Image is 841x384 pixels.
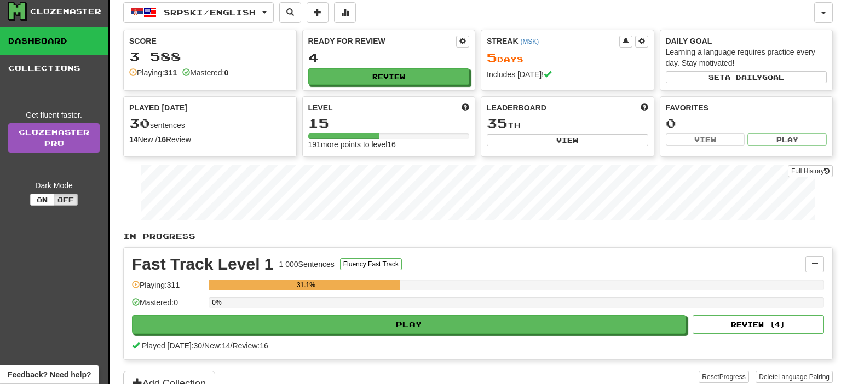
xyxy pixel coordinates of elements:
button: Play [747,133,827,146]
div: Clozemaster [30,6,101,17]
div: Dark Mode [8,180,100,191]
span: 35 [487,115,508,131]
strong: 0 [224,68,228,77]
strong: 311 [164,68,177,77]
button: Play [132,315,686,334]
div: Learning a language requires practice every day. Stay motivated! [666,46,827,68]
span: 5 [487,50,497,65]
button: Search sentences [279,2,301,23]
button: Srpski/English [123,2,274,23]
span: Score more points to level up [462,102,469,113]
div: Mastered: [182,67,228,78]
div: 3 588 [129,50,291,63]
div: Daily Goal [666,36,827,46]
span: Level [308,102,333,113]
div: 0 [666,117,827,130]
button: Review (4) [693,315,824,334]
div: 4 [308,51,470,65]
a: ClozemasterPro [8,123,100,153]
div: Score [129,36,291,46]
span: This week in points, UTC [641,102,648,113]
strong: 14 [129,135,138,144]
div: Playing: [129,67,177,78]
button: Add sentence to collection [307,2,329,23]
div: Day s [487,51,648,65]
span: / [202,341,204,350]
div: 31.1% [212,280,400,290]
span: 30 [129,115,150,131]
div: Streak [487,36,619,46]
div: 15 [308,117,470,130]
span: Leaderboard [487,102,546,113]
span: Review: 16 [232,341,268,350]
button: On [30,194,54,206]
div: Playing: 311 [132,280,203,298]
button: Off [54,194,78,206]
div: th [487,117,648,131]
div: sentences [129,117,291,131]
strong: 16 [157,135,166,144]
span: a daily [725,73,762,81]
button: More stats [334,2,356,23]
button: ResetProgress [699,371,748,383]
div: Favorites [666,102,827,113]
span: Open feedback widget [8,369,91,380]
div: Ready for Review [308,36,457,46]
div: Fast Track Level 1 [132,256,274,272]
a: (MSK) [520,38,539,45]
div: 191 more points to level 16 [308,139,470,150]
div: Includes [DATE]! [487,69,648,80]
button: Full History [788,165,833,177]
button: Review [308,68,470,85]
button: Seta dailygoal [666,71,827,83]
button: View [666,133,745,146]
span: New: 14 [204,341,230,350]
div: New / Review [129,134,291,145]
span: Language Pairing [778,373,830,381]
div: Mastered: 0 [132,297,203,315]
p: In Progress [123,231,833,242]
div: Get fluent faster. [8,109,100,120]
button: DeleteLanguage Pairing [756,371,833,383]
span: Progress [719,373,746,381]
span: / [231,341,233,350]
span: Srpski / English [164,8,256,17]
div: 1 000 Sentences [279,259,335,270]
button: View [487,134,648,146]
span: Played [DATE] [129,102,187,113]
span: Played [DATE]: 30 [142,341,202,350]
button: Fluency Fast Track [340,258,402,270]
